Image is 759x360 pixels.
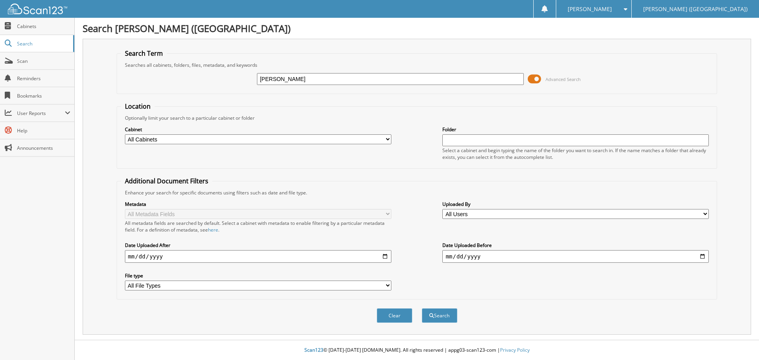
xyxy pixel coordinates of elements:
[17,127,70,134] span: Help
[442,147,709,160] div: Select a cabinet and begin typing the name of the folder you want to search in. If the name match...
[121,49,167,58] legend: Search Term
[17,23,70,30] span: Cabinets
[643,7,748,11] span: [PERSON_NAME] ([GEOGRAPHIC_DATA])
[442,201,709,207] label: Uploaded By
[83,22,751,35] h1: Search [PERSON_NAME] ([GEOGRAPHIC_DATA])
[125,126,391,133] label: Cabinet
[17,92,70,99] span: Bookmarks
[17,40,69,47] span: Search
[121,62,713,68] div: Searches all cabinets, folders, files, metadata, and keywords
[568,7,612,11] span: [PERSON_NAME]
[125,220,391,233] div: All metadata fields are searched by default. Select a cabinet with metadata to enable filtering b...
[304,347,323,353] span: Scan123
[17,110,65,117] span: User Reports
[377,308,412,323] button: Clear
[719,322,759,360] iframe: Chat Widget
[442,242,709,249] label: Date Uploaded Before
[121,115,713,121] div: Optionally limit your search to a particular cabinet or folder
[208,226,218,233] a: here
[125,242,391,249] label: Date Uploaded After
[8,4,67,14] img: scan123-logo-white.svg
[17,58,70,64] span: Scan
[125,250,391,263] input: start
[125,201,391,207] label: Metadata
[442,250,709,263] input: end
[17,75,70,82] span: Reminders
[121,177,212,185] legend: Additional Document Filters
[121,102,155,111] legend: Location
[442,126,709,133] label: Folder
[75,341,759,360] div: © [DATE]-[DATE] [DOMAIN_NAME]. All rights reserved | appg03-scan123-com |
[546,76,581,82] span: Advanced Search
[17,145,70,151] span: Announcements
[125,272,391,279] label: File type
[121,189,713,196] div: Enhance your search for specific documents using filters such as date and file type.
[422,308,457,323] button: Search
[500,347,530,353] a: Privacy Policy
